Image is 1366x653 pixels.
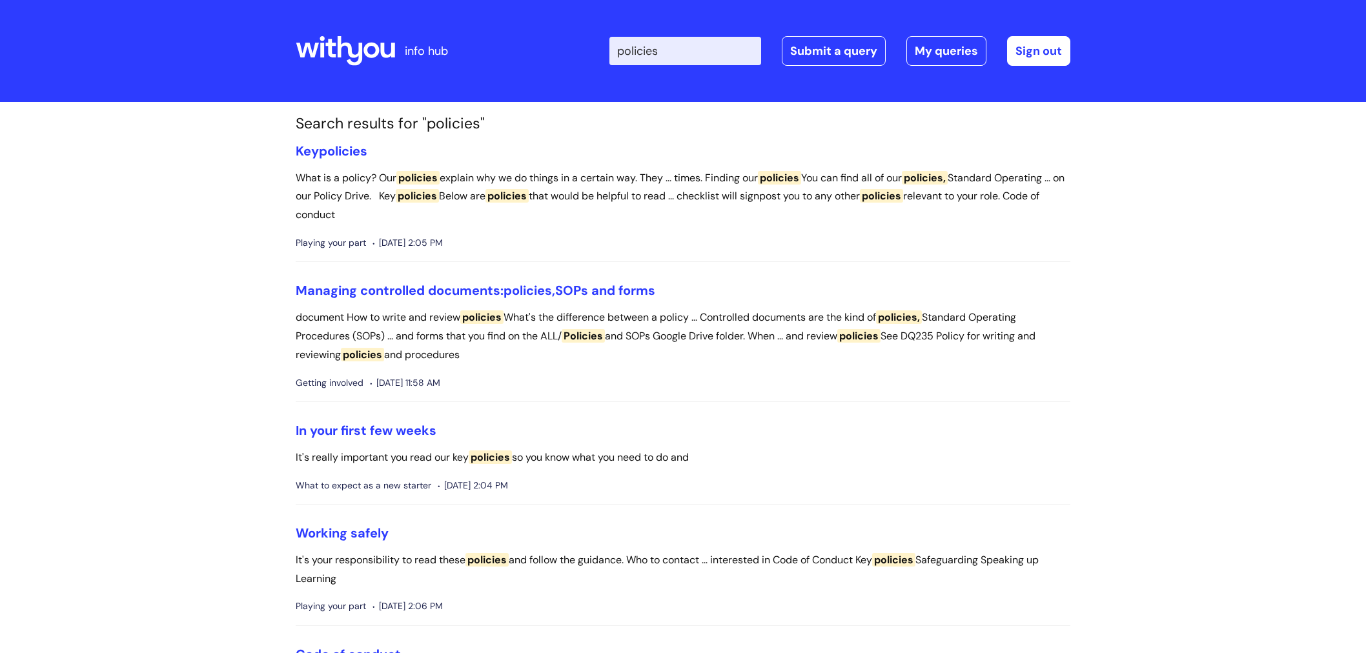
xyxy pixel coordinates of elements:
a: Keypolicies [296,143,367,159]
span: policies [341,348,384,361]
span: policies [469,450,512,464]
span: policies [872,553,915,567]
span: Policies [562,329,605,343]
span: policies, [504,282,555,299]
a: My queries [906,36,986,66]
span: policies [396,171,440,185]
a: Managing controlled documents:policies,SOPs and forms [296,282,655,299]
input: Search [609,37,761,65]
a: Submit a query [782,36,886,66]
span: policies, [876,310,922,324]
div: | - [609,36,1070,66]
span: policies [485,189,529,203]
p: document How to write and review What's the difference between a policy ... Controlled documents ... [296,308,1070,364]
span: policies [860,189,903,203]
h1: Search results for "policies" [296,115,1070,133]
span: policies [465,553,509,567]
span: [DATE] 2:05 PM [372,235,443,251]
a: Sign out [1007,36,1070,66]
a: In your first few weeks [296,422,436,439]
span: policies [837,329,881,343]
span: Getting involved [296,375,363,391]
a: Working safely [296,525,389,541]
span: Playing your part [296,598,366,614]
span: policies [319,143,367,159]
span: [DATE] 2:04 PM [438,477,508,494]
p: It's really important you read our key so you know what you need to do and [296,448,1070,467]
p: It's your responsibility to read these and follow the guidance. Who to contact ... interested in ... [296,551,1070,588]
span: What to expect as a new starter [296,477,431,494]
span: policies, [902,171,948,185]
p: info hub [405,41,448,61]
p: What is a policy? Our explain why we do things in a certain way. They ... times. Finding our You ... [296,169,1070,225]
span: [DATE] 11:58 AM [370,375,440,391]
span: policies [758,171,801,185]
span: policies [460,310,504,324]
span: Playing your part [296,235,366,251]
span: policies [396,189,439,203]
span: [DATE] 2:06 PM [372,598,443,614]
